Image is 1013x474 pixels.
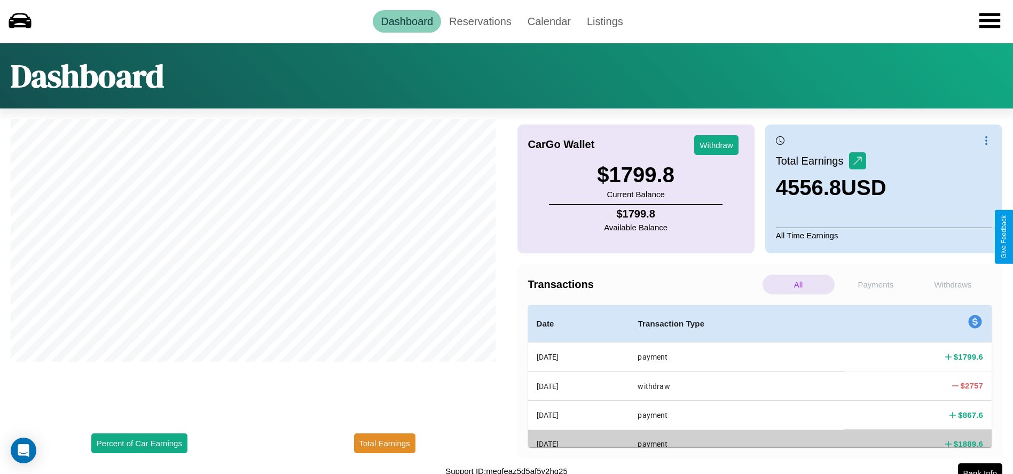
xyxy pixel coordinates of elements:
[604,208,668,220] h4: $ 1799.8
[629,343,844,372] th: payment
[629,371,844,400] th: withdraw
[840,275,912,294] p: Payments
[537,317,621,330] h4: Date
[373,10,441,33] a: Dashboard
[917,275,989,294] p: Withdraws
[528,401,630,430] th: [DATE]
[1000,215,1008,259] div: Give Feedback
[520,10,579,33] a: Calendar
[958,409,983,421] h4: $ 867.6
[11,54,164,98] h1: Dashboard
[579,10,631,33] a: Listings
[961,380,983,391] h4: $ 2757
[597,163,674,187] h3: $ 1799.8
[91,433,187,453] button: Percent of Car Earnings
[776,176,886,200] h3: 4556.8 USD
[954,438,983,449] h4: $ 1889.6
[604,220,668,235] p: Available Balance
[629,430,844,458] th: payment
[629,401,844,430] th: payment
[528,305,992,459] table: simple table
[441,10,520,33] a: Reservations
[776,151,849,170] p: Total Earnings
[528,430,630,458] th: [DATE]
[763,275,835,294] p: All
[528,343,630,372] th: [DATE]
[597,187,674,201] p: Current Balance
[776,228,992,243] p: All Time Earnings
[638,317,836,330] h4: Transaction Type
[354,433,415,453] button: Total Earnings
[954,351,983,362] h4: $ 1799.6
[11,438,36,463] div: Open Intercom Messenger
[528,278,760,291] h4: Transactions
[694,135,739,155] button: Withdraw
[528,371,630,400] th: [DATE]
[528,138,595,151] h4: CarGo Wallet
